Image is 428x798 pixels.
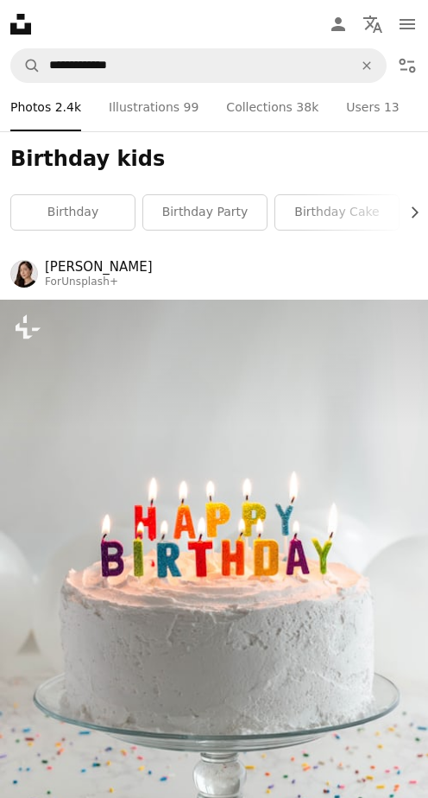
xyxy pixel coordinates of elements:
[184,98,199,117] span: 99
[143,195,267,230] a: birthday party
[10,146,418,174] h1: Birthday kids
[275,195,399,230] a: birthday cake
[10,14,31,35] a: Home — Unsplash
[226,83,318,131] a: Collections 38k
[10,48,387,83] form: Find visuals sitewide
[296,98,318,117] span: 38k
[11,195,135,230] a: birthday
[109,83,198,131] a: Illustrations 99
[390,7,425,41] button: Menu
[399,195,418,230] button: scroll list to the right
[11,49,41,82] button: Search Unsplash
[346,83,400,131] a: Users 13
[45,275,153,289] div: For
[321,7,356,41] a: Log in / Sign up
[356,7,390,41] button: Language
[10,260,38,288] img: Go to Maryam Sicard's profile
[348,49,386,82] button: Clear
[390,48,425,83] button: Filters
[45,258,153,275] a: [PERSON_NAME]
[384,98,400,117] span: 13
[61,275,118,288] a: Unsplash+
